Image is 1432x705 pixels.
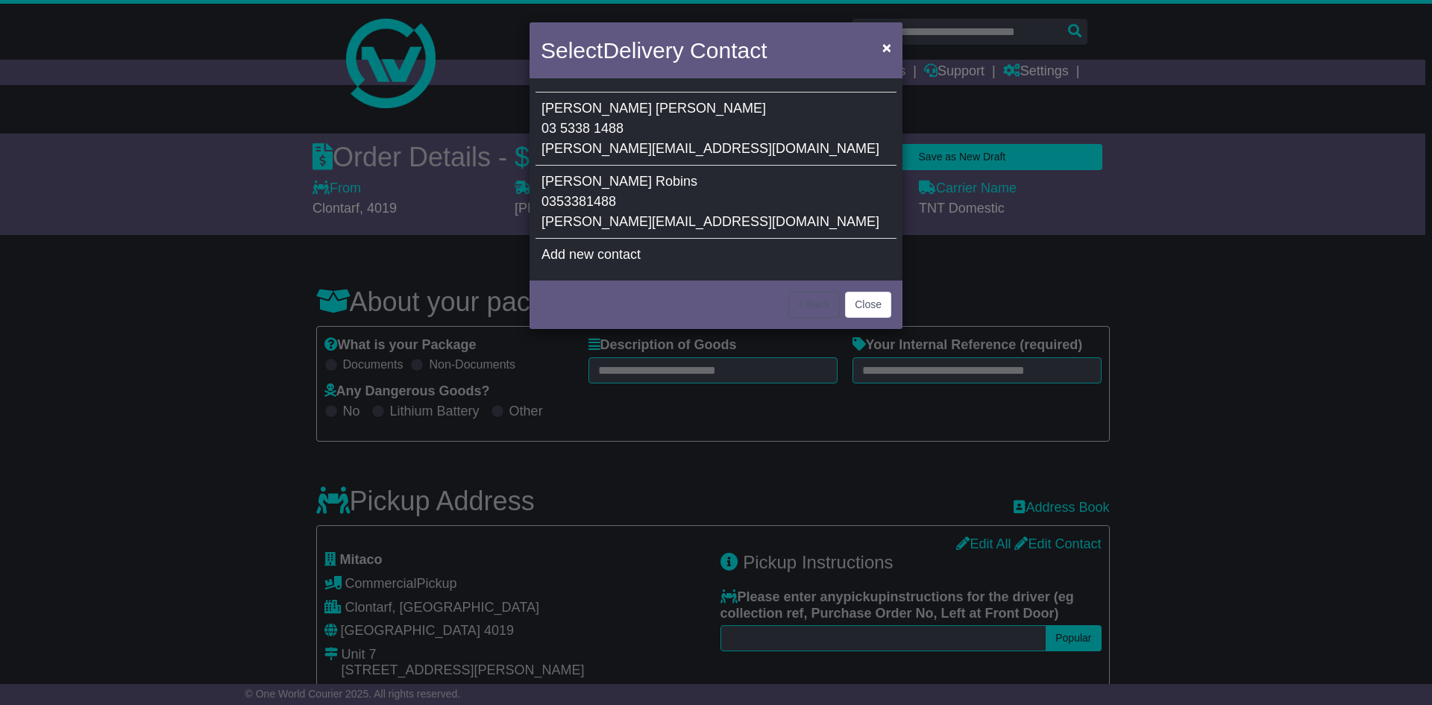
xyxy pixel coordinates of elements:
[788,292,840,318] button: < Back
[875,32,899,63] button: Close
[656,174,697,189] span: Robins
[690,38,767,63] span: Contact
[603,38,683,63] span: Delivery
[541,141,879,156] span: [PERSON_NAME][EMAIL_ADDRESS][DOMAIN_NAME]
[541,174,652,189] span: [PERSON_NAME]
[541,101,652,116] span: [PERSON_NAME]
[541,121,624,136] span: 03 5338 1488
[541,214,879,229] span: [PERSON_NAME][EMAIL_ADDRESS][DOMAIN_NAME]
[541,247,641,262] span: Add new contact
[541,194,616,209] span: 0353381488
[541,34,767,67] h4: Select
[882,39,891,56] span: ×
[656,101,766,116] span: [PERSON_NAME]
[845,292,891,318] button: Close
